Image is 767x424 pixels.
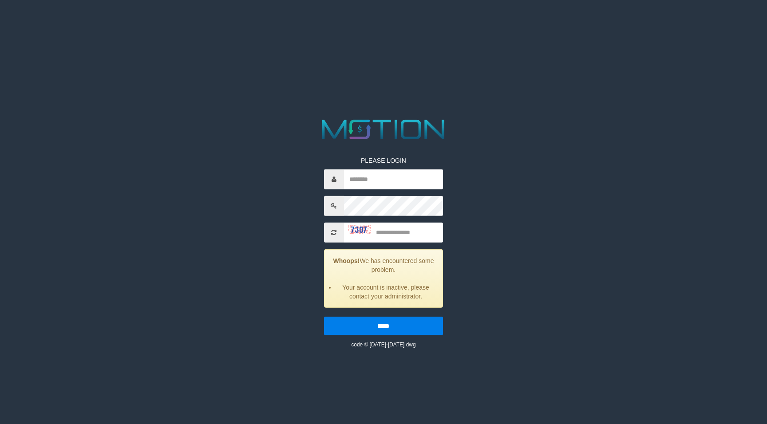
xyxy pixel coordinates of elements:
[351,341,415,347] small: code © [DATE]-[DATE] dwg
[324,156,443,165] p: PLEASE LOGIN
[324,249,443,307] div: We has encountered some problem.
[333,257,360,264] strong: Whoops!
[348,225,371,234] img: captcha
[316,116,451,143] img: MOTION_logo.png
[336,283,436,300] li: Your account is inactive, please contact your administrator.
